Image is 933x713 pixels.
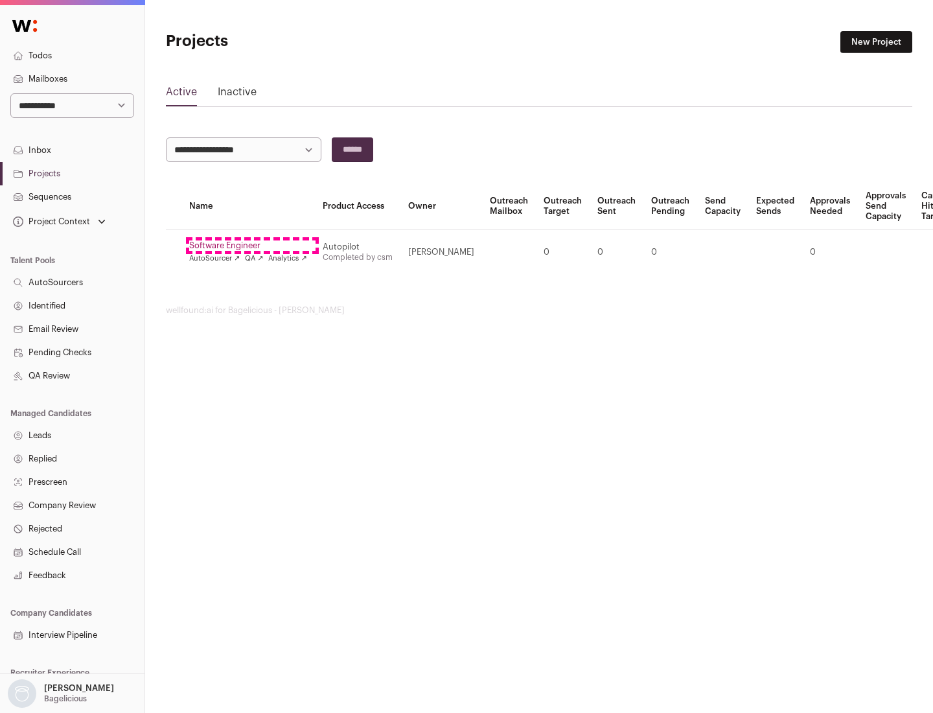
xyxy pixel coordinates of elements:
[400,183,482,230] th: Owner
[10,213,108,231] button: Open dropdown
[802,183,858,230] th: Approvals Needed
[323,242,393,252] div: Autopilot
[697,183,748,230] th: Send Capacity
[166,84,197,105] a: Active
[802,230,858,275] td: 0
[323,253,393,261] a: Completed by csm
[315,183,400,230] th: Product Access
[268,253,306,264] a: Analytics ↗
[8,679,36,708] img: nopic.png
[5,679,117,708] button: Open dropdown
[748,183,802,230] th: Expected Sends
[536,183,590,230] th: Outreach Target
[536,230,590,275] td: 0
[10,216,90,227] div: Project Context
[590,183,643,230] th: Outreach Sent
[189,253,240,264] a: AutoSourcer ↗
[400,230,482,275] td: [PERSON_NAME]
[44,683,114,694] p: [PERSON_NAME]
[643,183,697,230] th: Outreach Pending
[44,694,87,704] p: Bagelicious
[5,13,44,39] img: Wellfound
[166,31,415,52] h1: Projects
[643,230,697,275] td: 0
[218,84,257,105] a: Inactive
[482,183,536,230] th: Outreach Mailbox
[840,31,912,53] a: New Project
[166,305,912,316] footer: wellfound:ai for Bagelicious - [PERSON_NAME]
[858,183,914,230] th: Approvals Send Capacity
[245,253,263,264] a: QA ↗
[189,240,307,251] a: Software Engineer
[590,230,643,275] td: 0
[181,183,315,230] th: Name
